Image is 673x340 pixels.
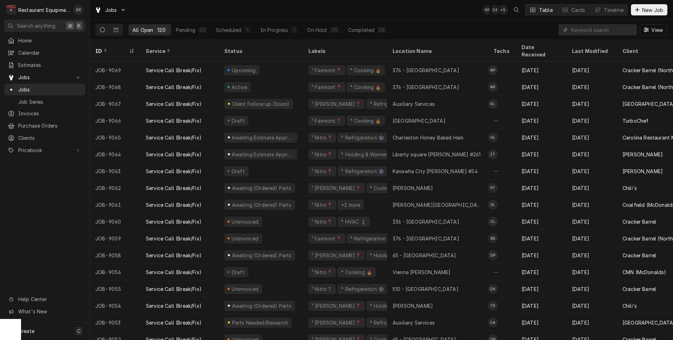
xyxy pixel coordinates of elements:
[623,252,656,259] div: Cracker Barrel
[146,134,202,141] div: Service Call (Break/Fix)
[340,168,385,175] div: ⁴ Refrigeration ❄️
[566,179,617,196] div: [DATE]
[369,302,427,310] div: ⁴ Holding & Warming ♨️
[90,179,140,196] div: JOB-9062
[4,59,85,71] a: Estimates
[566,146,617,163] div: [DATE]
[18,308,81,315] span: What's New
[490,5,500,15] div: GB
[4,20,85,32] button: Search anything⌘K
[623,268,666,276] div: CMN (McDonalds)
[231,252,292,259] div: Awaiting (Ordered) Parts
[566,163,617,179] div: [DATE]
[4,96,85,108] a: Job Series
[488,318,498,327] div: Chuck Almond's Avatar
[488,284,498,294] div: DA
[146,218,202,225] div: Service Call (Break/Fix)
[488,217,498,226] div: Cole Livingston's Avatar
[498,5,508,15] div: + 5
[516,280,566,297] div: [DATE]
[488,200,498,210] div: VL
[488,183,498,193] div: PT
[90,112,140,129] div: JOB-9066
[105,6,117,14] span: Jobs
[18,74,71,81] span: Jobs
[349,117,382,124] div: ⁴ Cooking 🔥
[539,6,553,14] div: Table
[488,99,498,109] div: KL
[488,233,498,243] div: Bryan Sanders's Avatar
[311,302,362,310] div: ¹ [PERSON_NAME]📍
[74,5,83,15] div: Kelli Robinette's Avatar
[308,47,381,55] div: Labels
[488,163,516,179] div: —
[393,218,459,225] div: 336 - [GEOGRAPHIC_DATA]
[488,112,516,129] div: —
[90,264,140,280] div: JOB-9056
[18,49,82,56] span: Calendar
[18,134,82,142] span: Clients
[349,235,394,242] div: ⁴ Refrigeration ❄️
[331,26,338,34] div: 70
[516,230,566,247] div: [DATE]
[490,5,500,15] div: Gary Beaver's Avatar
[292,26,297,34] div: 1
[90,146,140,163] div: JOB-9064
[146,285,202,293] div: Service Call (Break/Fix)
[340,218,367,225] div: ⁴ HVAC 🌡️
[369,100,414,108] div: ⁴ Refrigeration ❄️
[516,264,566,280] div: [DATE]
[146,117,202,124] div: Service Call (Break/Fix)
[393,235,459,242] div: 376 - [GEOGRAPHIC_DATA]
[90,314,140,331] div: JOB-9053
[566,196,617,213] div: [DATE]
[488,65,498,75] div: Wesley Fisher's Avatar
[650,26,664,34] span: View
[176,26,195,34] div: Pending
[393,67,459,74] div: 376 - [GEOGRAPHIC_DATA]
[623,168,663,175] div: [PERSON_NAME]
[18,86,82,93] span: Jobs
[488,233,498,243] div: BS
[516,62,566,79] div: [DATE]
[77,327,81,335] span: C
[393,117,446,124] div: [GEOGRAPHIC_DATA]
[311,252,362,259] div: ¹ [PERSON_NAME]📍
[231,201,292,209] div: Awaiting (Ordered) Parts
[260,26,288,34] div: In Progress
[146,252,202,259] div: Service Call (Break/Fix)
[68,22,73,29] span: ⌘
[340,134,385,141] div: ⁴ Refrigeration ❄️
[494,47,510,55] div: Techs
[146,268,202,276] div: Service Call (Break/Fix)
[379,26,385,34] div: 28
[623,302,637,310] div: Chili's
[311,151,333,158] div: ¹ Nitro📍
[566,230,617,247] div: [DATE]
[146,151,202,158] div: Service Call (Break/Fix)
[393,47,481,55] div: Location Name
[90,297,140,314] div: JOB-9054
[4,144,85,156] a: Go to Pricebook
[199,26,205,34] div: 20
[231,235,259,242] div: Uninvoiced
[311,201,333,209] div: ¹ Nitro📍
[566,247,617,264] div: [DATE]
[18,122,82,129] span: Purchase Orders
[623,151,663,158] div: [PERSON_NAME]
[17,22,55,29] span: Search anything
[18,295,81,303] span: Help Center
[516,129,566,146] div: [DATE]
[393,302,433,310] div: [PERSON_NAME]
[488,250,498,260] div: DP
[4,47,85,59] a: Calendar
[18,328,34,334] span: Create
[18,6,70,14] div: Restaurant Equipment Diagnostics
[311,134,333,141] div: ¹ Nitro📍
[641,6,665,14] span: New Job
[146,83,202,91] div: Service Call (Break/Fix)
[393,201,482,209] div: [PERSON_NAME][GEOGRAPHIC_DATA]
[146,47,212,55] div: Service
[90,213,140,230] div: JOB-9060
[516,112,566,129] div: [DATE]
